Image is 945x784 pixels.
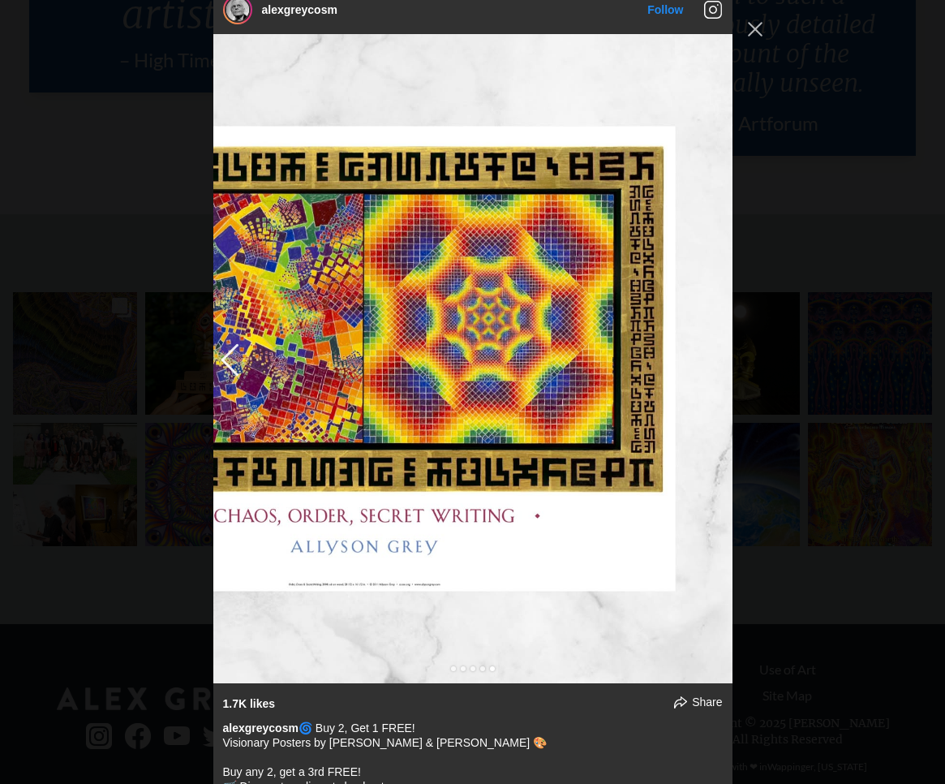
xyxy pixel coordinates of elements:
[223,722,299,734] a: alexgreycosm
[647,3,683,16] a: Follow
[223,342,243,375] button: Next image
[223,696,276,711] div: 1.7K likes
[692,695,722,709] span: Share
[742,16,768,42] button: Close Instagram Feed Popup
[262,3,337,16] a: alexgreycosm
